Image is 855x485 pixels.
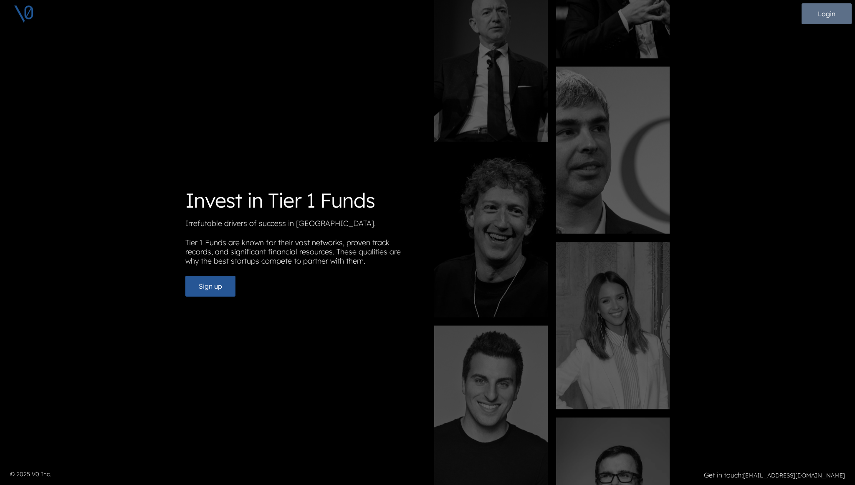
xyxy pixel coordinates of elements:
img: V0 logo [13,3,34,24]
p: © 2025 V0 Inc. [10,470,422,479]
h1: Invest in Tier 1 Funds [185,188,421,213]
p: Irrefutable drivers of success in [GEOGRAPHIC_DATA]. [185,219,421,231]
button: Sign up [185,276,235,297]
strong: Get in touch: [704,471,743,479]
a: [EMAIL_ADDRESS][DOMAIN_NAME] [743,472,845,479]
p: Tier 1 Funds are known for their vast networks, proven track records, and significant financial r... [185,238,421,269]
button: Login [802,3,852,24]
